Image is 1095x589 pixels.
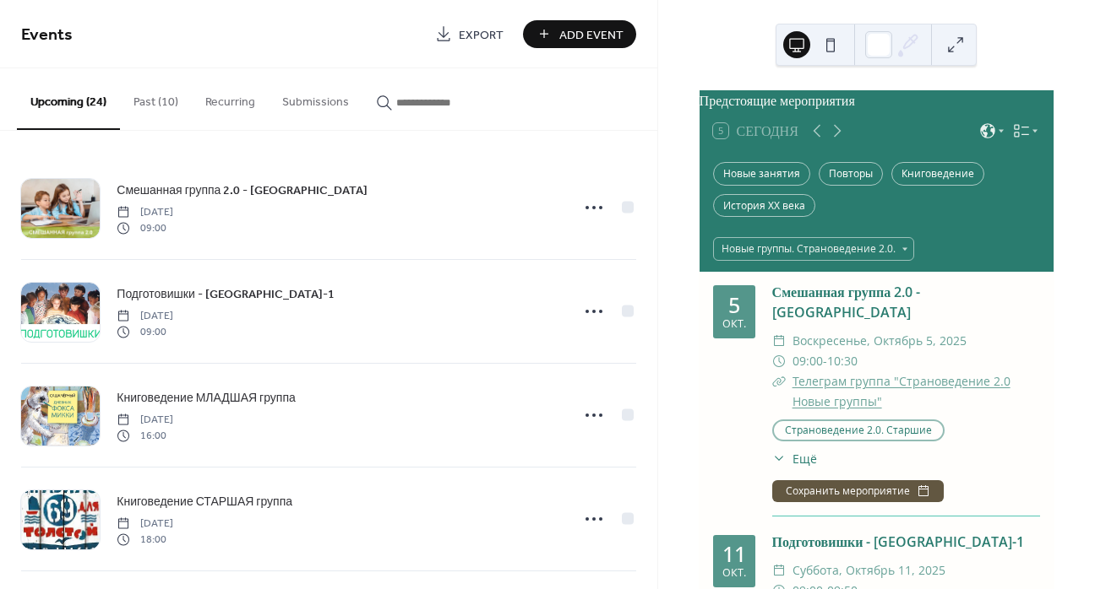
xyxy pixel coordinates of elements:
span: [DATE] [117,516,173,532]
span: [DATE] [117,309,173,324]
span: 16:00 [117,428,173,443]
a: Подготовишки - [GEOGRAPHIC_DATA]-1 [117,284,334,304]
span: суббота, октябрь 11, 2025 [793,560,945,581]
a: Книговедение СТАРШАЯ группа [117,492,292,511]
button: Upcoming (24) [17,68,120,130]
div: ​ [772,560,786,581]
span: Смешанная группа 2.0 - [GEOGRAPHIC_DATA] [117,182,368,200]
button: ​Ещё [772,450,817,467]
div: Предстоящие мероприятия [700,90,1054,111]
span: 09:00 [793,351,823,371]
button: Сохранить мероприятие [772,480,944,502]
span: Add Event [559,26,624,44]
span: 09:00 [117,324,173,339]
div: История XX века [713,194,815,218]
div: ​ [772,371,786,392]
span: [DATE] [117,413,173,428]
span: Книговедение СТАРШАЯ группа [117,494,292,511]
a: Смешанная группа 2.0 - [GEOGRAPHIC_DATA] [117,181,368,200]
button: Past (10) [120,68,192,128]
span: 10:30 [827,351,858,371]
span: Подготовишки - [GEOGRAPHIC_DATA]-1 [117,286,334,304]
div: ​ [772,450,786,467]
a: Телеграм группа "Страноведение 2.0 Новые группы" [793,373,1011,409]
span: Events [21,19,73,51]
div: Книговедение [891,162,984,186]
a: Смешанная группа 2.0 - [GEOGRAPHIC_DATA] [772,283,921,322]
span: - [823,351,827,371]
span: 18:00 [117,532,173,547]
span: 09:00 [117,220,173,235]
div: Повторы [819,162,883,186]
span: воскресенье, октябрь 5, 2025 [793,331,967,351]
button: Recurring [192,68,269,128]
div: окт. [722,319,746,330]
span: [DATE] [117,205,173,220]
div: Новые занятия [713,162,810,186]
div: ​ [772,351,786,371]
button: Submissions [269,68,362,128]
div: 5 [728,294,740,316]
div: 11 [722,543,746,565]
a: Подготовишки - [GEOGRAPHIC_DATA]-1 [772,532,1025,551]
div: окт. [722,568,746,579]
span: Ещё [793,450,817,467]
a: Книговедение МЛАДШАЯ группа [117,388,295,408]
span: Книговедение МЛАДШАЯ группа [117,390,295,408]
span: Export [459,26,504,44]
button: Add Event [523,20,636,48]
div: ​ [772,331,786,351]
a: Export [422,20,516,48]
